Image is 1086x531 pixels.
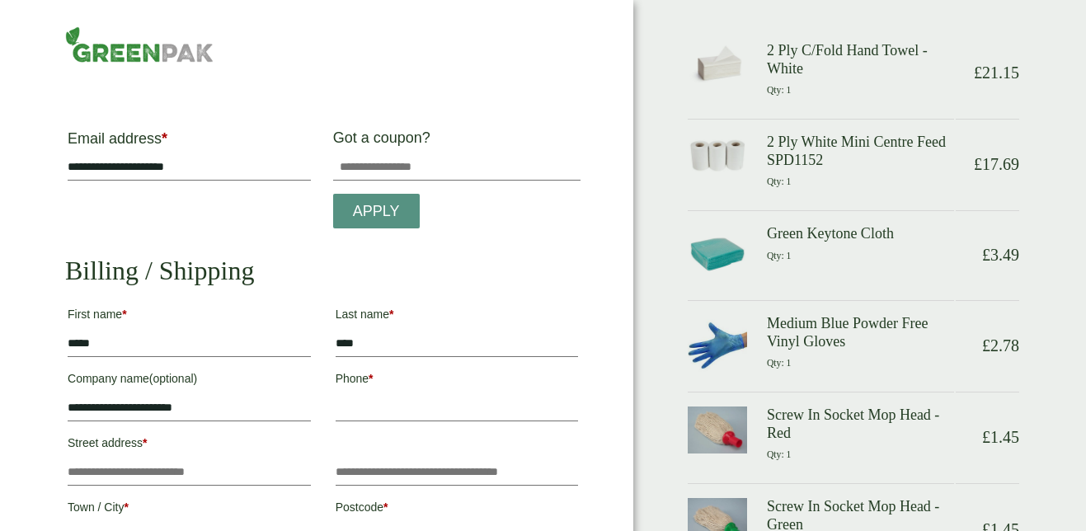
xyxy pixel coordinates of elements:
[767,225,954,243] h3: Green Keytone Cloth
[143,436,147,449] abbr: required
[389,308,393,321] abbr: required
[982,428,990,446] span: £
[122,308,126,321] abbr: required
[982,336,1019,355] bdi: 2.78
[353,203,400,221] span: Apply
[974,155,982,173] span: £
[767,85,791,96] small: Qty: 1
[767,406,954,442] h3: Screw In Socket Mop Head - Red
[974,155,1019,173] bdi: 17.69
[336,303,579,331] label: Last name
[383,500,388,514] abbr: required
[68,496,311,524] label: Town / City
[336,367,579,395] label: Phone
[982,246,1019,264] bdi: 3.49
[767,315,954,350] h3: Medium Blue Powder Free Vinyl Gloves
[124,500,128,514] abbr: required
[68,431,311,459] label: Street address
[65,255,581,286] h2: Billing / Shipping
[68,303,311,331] label: First name
[982,246,990,264] span: £
[767,176,791,187] small: Qty: 1
[974,63,1019,82] bdi: 21.15
[68,131,311,154] label: Email address
[333,194,420,229] a: Apply
[65,26,214,63] img: GreenPak Supplies
[982,428,1019,446] bdi: 1.45
[767,134,954,169] h3: 2 Ply White Mini Centre Feed SPD1152
[982,336,990,355] span: £
[336,496,579,524] label: Postcode
[149,372,197,385] span: (optional)
[767,358,791,369] small: Qty: 1
[767,449,791,460] small: Qty: 1
[333,129,437,154] label: Got a coupon?
[767,42,954,78] h3: 2 Ply C/Fold Hand Towel -White
[369,372,373,385] abbr: required
[767,251,791,261] small: Qty: 1
[974,63,982,82] span: £
[68,367,311,395] label: Company name
[162,130,167,147] abbr: required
